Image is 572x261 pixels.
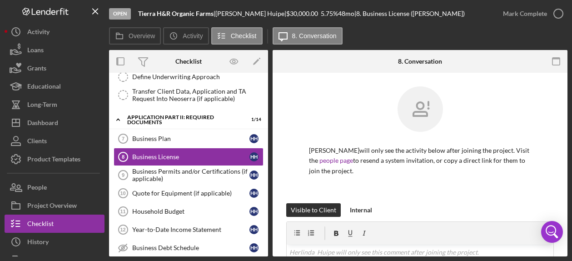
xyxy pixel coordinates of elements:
[132,168,249,182] div: Business Permits and/or Certifications (if applicable)
[5,132,104,150] button: Clients
[5,215,104,233] button: Checklist
[114,130,264,148] a: 7Business PlanHH
[138,10,214,17] b: Tierra H&R Organic Farms
[249,243,259,252] div: H H
[354,10,465,17] div: | 8. Business License ([PERSON_NAME])
[132,208,249,215] div: Household Budget
[183,32,203,40] label: Activity
[5,114,104,132] button: Dashboard
[211,27,263,45] button: Checklist
[109,27,161,45] button: Overview
[120,191,125,196] tspan: 10
[309,146,531,176] p: [PERSON_NAME] will only see the activity below after joining the project. Visit the to resend a s...
[350,203,372,217] div: Internal
[114,68,264,86] a: Define Underwriting Approach
[27,59,46,80] div: Grants
[249,189,259,198] div: H H
[249,207,259,216] div: H H
[122,172,124,178] tspan: 9
[114,148,264,166] a: 8Business LicenseHH
[109,8,131,20] div: Open
[27,150,80,171] div: Product Templates
[5,41,104,59] button: Loans
[338,10,354,17] div: 48 mo
[132,190,249,197] div: Quote for Equipment (if applicable)
[286,203,341,217] button: Visible to Client
[27,114,58,134] div: Dashboard
[27,178,47,199] div: People
[291,203,336,217] div: Visible to Client
[175,58,202,65] div: Checklist
[5,59,104,77] button: Grants
[129,32,155,40] label: Overview
[27,23,50,43] div: Activity
[114,221,264,239] a: 12Year-to-Date Income StatementHH
[114,239,264,257] a: Business Debt ScheduleHH
[5,95,104,114] button: Long-Term
[292,32,337,40] label: 8. Conversation
[5,77,104,95] button: Educational
[5,196,104,215] button: Project Overview
[132,244,249,251] div: Business Debt Schedule
[132,153,249,161] div: Business License
[5,178,104,196] button: People
[27,95,57,116] div: Long-Term
[345,203,377,217] button: Internal
[132,226,249,233] div: Year-to-Date Income Statement
[494,5,567,23] button: Mark Complete
[541,221,563,243] div: Open Intercom Messenger
[249,171,259,180] div: H H
[5,23,104,41] button: Activity
[273,27,343,45] button: 8. Conversation
[319,156,353,164] a: people page
[286,10,321,17] div: $30,000.00
[138,10,215,17] div: |
[249,152,259,161] div: H H
[27,196,77,217] div: Project Overview
[114,202,264,221] a: 11Household BudgetHH
[127,115,239,125] div: Application Part II: Required Documents
[122,154,124,160] tspan: 8
[27,132,47,152] div: Clients
[120,209,125,214] tspan: 11
[114,166,264,184] a: 9Business Permits and/or Certifications (if applicable)HH
[132,135,249,142] div: Business Plan
[114,184,264,202] a: 10Quote for Equipment (if applicable)HH
[27,41,44,61] div: Loans
[231,32,257,40] label: Checklist
[321,10,338,17] div: 5.75 %
[114,86,264,104] a: Transfer Client Data, Application and TA Request Into Neoserra (if applicable)
[27,215,54,235] div: Checklist
[249,225,259,234] div: H H
[5,233,104,251] button: History
[27,77,61,98] div: Educational
[120,227,125,232] tspan: 12
[249,134,259,143] div: H H
[122,136,124,141] tspan: 7
[5,150,104,168] button: Product Templates
[398,58,442,65] div: 8. Conversation
[132,73,263,80] div: Define Underwriting Approach
[503,5,547,23] div: Mark Complete
[245,117,261,122] div: 1 / 14
[132,88,263,102] div: Transfer Client Data, Application and TA Request Into Neoserra (if applicable)
[163,27,209,45] button: Activity
[215,10,286,17] div: [PERSON_NAME] Huipe |
[27,233,49,253] div: History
